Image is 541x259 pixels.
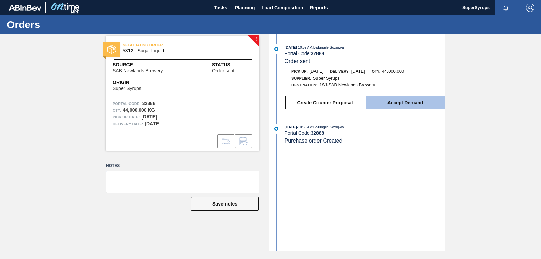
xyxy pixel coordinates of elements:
div: Go to Load Composition [217,134,234,148]
button: Notifications [495,3,517,13]
strong: 32888 [142,101,156,106]
span: Delivery: [330,69,349,73]
span: Pick up: [291,69,308,73]
span: Purchase order Created [285,138,343,144]
span: [DATE] [285,45,297,49]
strong: [DATE] [141,114,157,120]
span: Origin [113,79,158,86]
div: Portal Code: [285,130,445,136]
img: status [107,45,116,54]
button: Accept Demand [366,96,445,109]
div: Portal Code: [285,51,445,56]
span: [DATE] [351,69,365,74]
span: NEGOTIATING ORDER [123,42,217,48]
button: Create Counter Proposal [285,96,364,109]
span: Order sent [212,68,234,73]
img: TNhmsLtSVTkK8tSr43FrP2fwEKptu5GPRR3wAAAABJRU5ErkJggg== [9,5,41,11]
span: Portal Code: [113,100,141,107]
img: atual [274,127,278,131]
strong: 32888 [311,130,324,136]
span: : Balungile Soxujwa [312,125,344,129]
span: Super Syrups [313,75,340,81]
img: atual [274,47,278,51]
span: - 10:59 AM [297,46,312,49]
span: Status [212,61,253,68]
strong: 44,000.000 KG [123,107,155,113]
span: Load Composition [262,4,303,12]
span: Qty : [113,107,121,114]
span: Super Syrups [113,86,141,91]
span: Destination: [291,83,317,87]
span: Order sent [285,58,310,64]
span: 44,000.000 [382,69,404,74]
span: : Balungile Soxujwa [312,45,344,49]
label: Notes [106,161,259,171]
button: Save notes [191,197,259,211]
span: 5312 - Sugar Liquid [123,48,245,53]
span: 1SJ-SAB Newlands Brewery [319,82,375,87]
h1: Orders [7,21,127,28]
span: Source [113,61,183,68]
span: Tasks [213,4,228,12]
span: Planning [235,4,255,12]
span: Qty: [372,69,380,73]
span: Pick up Date: [113,114,140,121]
span: Reports [310,4,328,12]
img: Logout [526,4,534,12]
span: [DATE] [309,69,323,74]
strong: [DATE] [145,121,160,126]
span: Delivery Date: [113,121,143,127]
span: Supplier: [291,76,311,80]
strong: 32888 [311,51,324,56]
span: [DATE] [285,125,297,129]
div: Inform order change [235,134,252,148]
span: - 10:59 AM [297,125,312,129]
span: SAB Newlands Brewery [113,68,163,73]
